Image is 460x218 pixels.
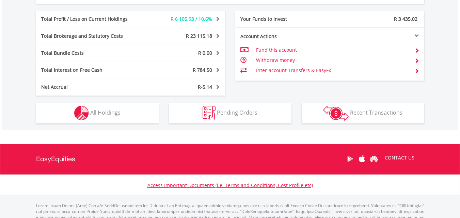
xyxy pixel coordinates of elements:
button: Recent Transactions [302,103,424,123]
button: All Holdings [36,103,159,123]
span: Recent Transactions [350,109,402,116]
span: R 6 105.93 / 10.6% [171,16,212,22]
span: R 784.50 [193,67,212,73]
td: Withdraw money [256,55,409,65]
a: Huawei [368,148,380,169]
div: Total Bundle Costs [36,50,146,56]
img: pending_instructions-wht.png [203,106,216,120]
span: R 23 115.18 [186,33,212,39]
td: Fund this account [256,45,409,55]
span: R 0.00 [198,50,212,56]
span: All Holdings [90,109,121,116]
div: Total Brokerage and Statutory Costs [36,33,146,39]
a: CONTACT US [380,148,419,167]
td: Inter-account Transfers & EasyFx [256,65,409,76]
div: Account Actions [235,33,330,40]
button: Pending Orders [169,103,291,123]
span: Pending Orders [217,109,257,116]
a: Google Play [344,148,356,169]
a: Apple [356,148,368,169]
span: R-5.14 [198,84,212,90]
a: EasyEquities [36,144,75,174]
div: Your Funds to Invest [235,16,330,22]
div: Total Interest on Free Cash [36,67,146,73]
img: holdings-wht.png [74,106,89,120]
span: R 3 435.02 [394,16,417,22]
a: Access Important Documents (i.e. Terms and Conditions, Cost Profile etc) [147,182,313,188]
img: transactions-zar-wht.png [323,106,349,121]
div: Net Accrual [36,84,146,90]
div: Total Profit / Loss on Current Holdings [36,16,146,22]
